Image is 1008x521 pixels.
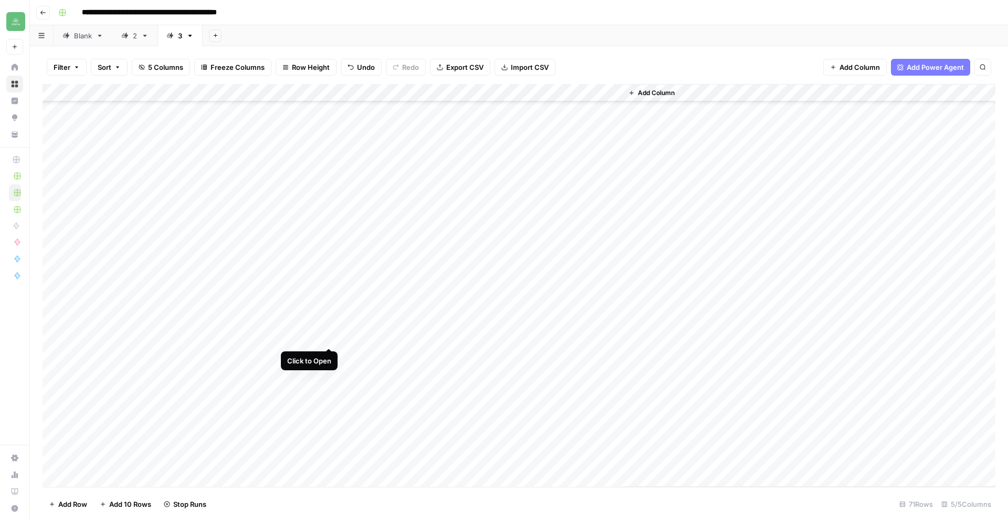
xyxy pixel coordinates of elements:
[74,30,92,41] div: Blank
[6,59,23,76] a: Home
[58,499,87,509] span: Add Row
[624,86,679,100] button: Add Column
[54,62,70,72] span: Filter
[6,109,23,126] a: Opportunities
[173,499,206,509] span: Stop Runs
[276,59,337,76] button: Row Height
[6,126,23,143] a: Your Data
[133,30,137,41] div: 2
[386,59,426,76] button: Redo
[6,500,23,517] button: Help + Support
[823,59,887,76] button: Add Column
[148,62,183,72] span: 5 Columns
[6,12,25,31] img: Distru Logo
[6,92,23,109] a: Insights
[6,8,23,35] button: Workspace: Distru
[178,30,182,41] div: 3
[430,59,490,76] button: Export CSV
[93,496,157,513] button: Add 10 Rows
[511,62,549,72] span: Import CSV
[91,59,128,76] button: Sort
[341,59,382,76] button: Undo
[98,62,111,72] span: Sort
[292,62,330,72] span: Row Height
[907,62,964,72] span: Add Power Agent
[287,356,331,366] div: Click to Open
[895,496,937,513] div: 71 Rows
[891,59,970,76] button: Add Power Agent
[638,88,675,98] span: Add Column
[6,483,23,500] a: Learning Hub
[157,25,203,46] a: 3
[446,62,484,72] span: Export CSV
[109,499,151,509] span: Add 10 Rows
[211,62,265,72] span: Freeze Columns
[157,496,213,513] button: Stop Runs
[495,59,555,76] button: Import CSV
[54,25,112,46] a: Blank
[112,25,157,46] a: 2
[937,496,995,513] div: 5/5 Columns
[47,59,87,76] button: Filter
[402,62,419,72] span: Redo
[6,76,23,92] a: Browse
[357,62,375,72] span: Undo
[6,466,23,483] a: Usage
[839,62,880,72] span: Add Column
[43,496,93,513] button: Add Row
[6,450,23,466] a: Settings
[132,59,190,76] button: 5 Columns
[194,59,271,76] button: Freeze Columns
